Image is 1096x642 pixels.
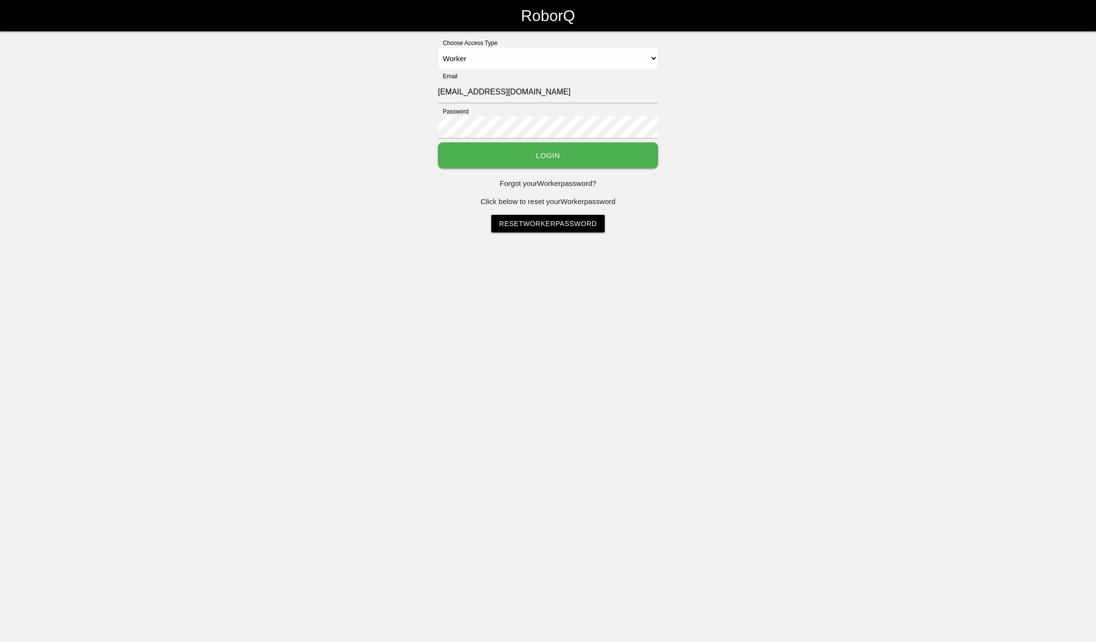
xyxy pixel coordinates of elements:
[438,196,658,207] p: Click below to reset your Worker password
[491,215,605,232] a: ResetWorkerPassword
[438,72,457,81] label: Email
[438,178,658,189] p: Forgot your Worker password?
[438,39,498,47] label: Choose Access Type
[438,107,469,116] label: Password
[438,142,658,168] button: Login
